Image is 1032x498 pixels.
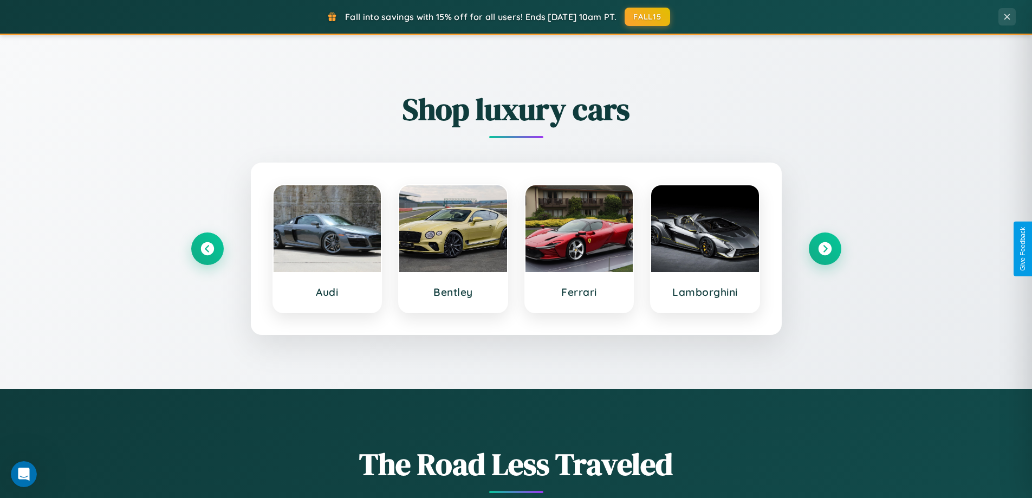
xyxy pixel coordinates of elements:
[536,286,622,299] h3: Ferrari
[11,461,37,487] iframe: Intercom live chat
[284,286,371,299] h3: Audi
[410,286,496,299] h3: Bentley
[1019,227,1027,271] div: Give Feedback
[625,8,670,26] button: FALL15
[191,443,841,485] h1: The Road Less Traveled
[662,286,748,299] h3: Lamborghini
[345,11,616,22] span: Fall into savings with 15% off for all users! Ends [DATE] 10am PT.
[191,88,841,130] h2: Shop luxury cars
